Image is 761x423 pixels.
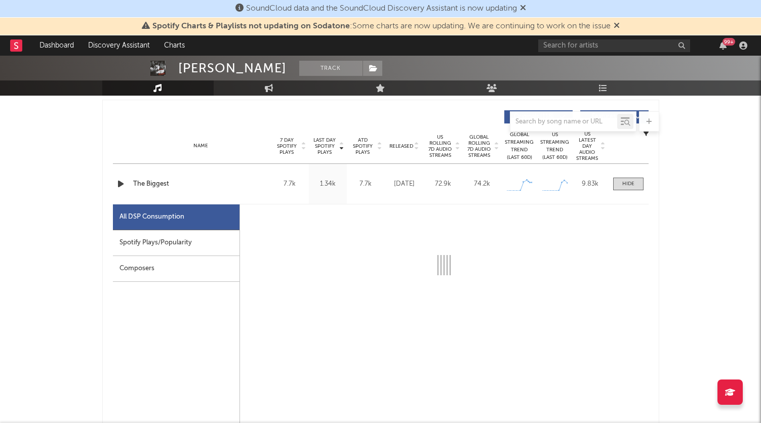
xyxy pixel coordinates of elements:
a: Dashboard [32,35,81,56]
a: The Biggest [133,179,268,189]
div: Global Streaming Trend (Last 60D) [504,131,535,161]
div: 9.83k [575,179,606,189]
span: ATD Spotify Plays [349,137,376,155]
span: US Latest Day Audio Streams [575,131,599,161]
span: 7 Day Spotify Plays [273,137,300,155]
div: Name [133,142,268,150]
button: Track [299,61,363,76]
div: 7.7k [349,179,382,189]
input: Search by song name or URL [510,118,617,126]
button: Originals(118) [504,110,573,123]
span: Dismiss [520,5,526,13]
div: 74.2k [465,179,499,189]
div: All DSP Consumption [119,211,184,223]
button: Features(57) [580,110,649,123]
span: SoundCloud data and the SoundCloud Discovery Assistant is now updating [246,5,517,13]
div: 99 + [723,38,735,46]
div: 1.34k [311,179,344,189]
span: : Some charts are now updating. We are continuing to work on the issue [152,22,611,30]
div: Spotify Plays/Popularity [113,230,239,256]
div: [DATE] [387,179,421,189]
span: Dismiss [614,22,620,30]
div: US Streaming Trend (Last 60D) [540,131,570,161]
span: Last Day Spotify Plays [311,137,338,155]
a: Charts [157,35,192,56]
span: Global Rolling 7D Audio Streams [465,134,493,158]
input: Search for artists [538,39,690,52]
div: 7.7k [273,179,306,189]
a: Discovery Assistant [81,35,157,56]
span: US Rolling 7D Audio Streams [426,134,454,158]
button: 99+ [719,41,727,50]
div: All DSP Consumption [113,204,239,230]
div: [PERSON_NAME] [178,61,287,76]
span: Released [389,143,413,149]
div: Composers [113,256,239,282]
span: Spotify Charts & Playlists not updating on Sodatone [152,22,350,30]
div: 72.9k [426,179,460,189]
